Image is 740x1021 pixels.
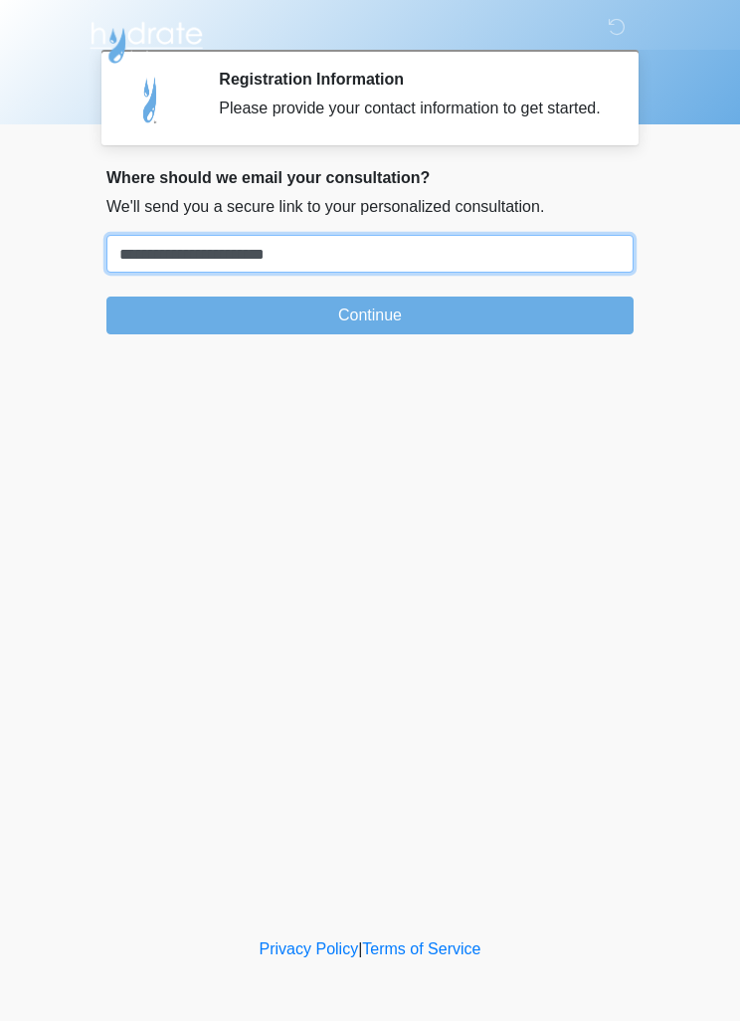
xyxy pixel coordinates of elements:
a: Terms of Service [362,940,480,957]
p: We'll send you a secure link to your personalized consultation. [106,195,634,219]
div: Please provide your contact information to get started. [219,97,604,120]
h2: Where should we email your consultation? [106,168,634,187]
img: Hydrate IV Bar - Scottsdale Logo [87,15,206,65]
a: | [358,940,362,957]
a: Privacy Policy [260,940,359,957]
img: Agent Avatar [121,70,181,129]
button: Continue [106,297,634,334]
